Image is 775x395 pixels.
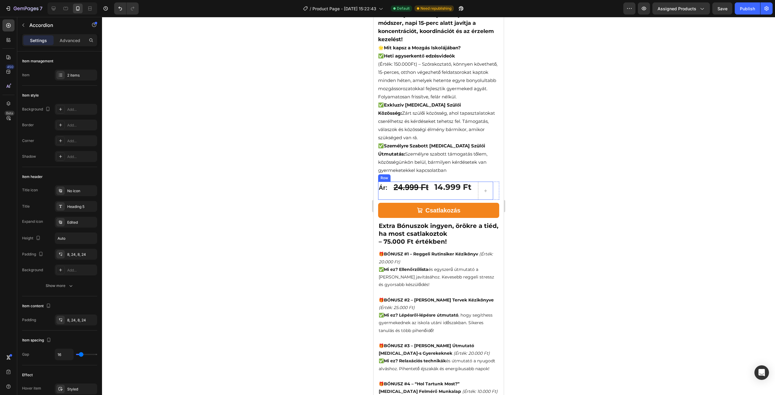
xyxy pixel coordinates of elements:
[22,386,41,391] div: Hover item
[30,37,47,44] p: Settings
[22,372,33,378] div: Effect
[67,123,96,128] div: Add...
[55,349,73,360] input: Auto
[29,21,81,29] p: Accordion
[114,2,139,15] div: Undo/Redo
[22,219,43,224] div: Expand icon
[67,138,96,144] div: Add...
[22,72,30,78] div: Item
[22,93,39,98] div: Item style
[2,2,45,15] button: 7
[312,5,376,12] span: Product Page - [DATE] 15:22:43
[22,336,52,344] div: Item spacing
[310,5,311,12] span: /
[67,387,96,392] div: Styled
[22,234,42,242] div: Height
[67,318,96,323] div: 8, 24, 8, 24
[22,267,43,273] div: Background
[67,268,96,273] div: Add...
[6,64,15,69] div: 450
[67,188,96,194] div: No icon
[754,365,769,380] div: Open Intercom Messenger
[22,174,43,179] div: Item header
[22,154,36,159] div: Shadow
[652,2,710,15] button: Assigned Products
[46,283,74,289] div: Show more
[5,363,125,378] p: 🎁
[735,2,760,15] button: Publish
[67,73,96,78] div: 2 items
[712,2,732,15] button: Save
[67,107,96,112] div: Add...
[22,302,52,310] div: Item content
[22,105,51,114] div: Background
[22,250,45,258] div: Padding
[397,6,410,11] span: Default
[67,252,96,257] div: 8, 24, 8, 24
[658,5,696,12] span: Assigned Products
[55,233,97,244] input: Auto
[60,37,80,44] p: Advanced
[22,122,34,128] div: Border
[5,111,15,116] div: Beta
[67,154,96,160] div: Add...
[5,364,87,377] strong: BÓNUSZ #4 – “Hol Tartunk Most?” [MEDICAL_DATA] Felmérő Munkalap
[717,6,727,11] span: Save
[420,6,451,11] span: Need republishing
[374,17,504,395] iframe: Design area
[22,317,36,323] div: Padding
[40,5,42,12] p: 7
[22,187,38,193] div: Title icon
[740,5,755,12] div: Publish
[89,372,124,377] i: (Érték: 10.000 Ft)
[22,280,97,291] button: Show more
[67,220,96,225] div: Edited
[22,58,53,64] div: Item management
[67,204,96,209] div: Heading 5
[22,352,29,357] div: Gap
[22,138,34,143] div: Corner
[22,204,30,209] div: Title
